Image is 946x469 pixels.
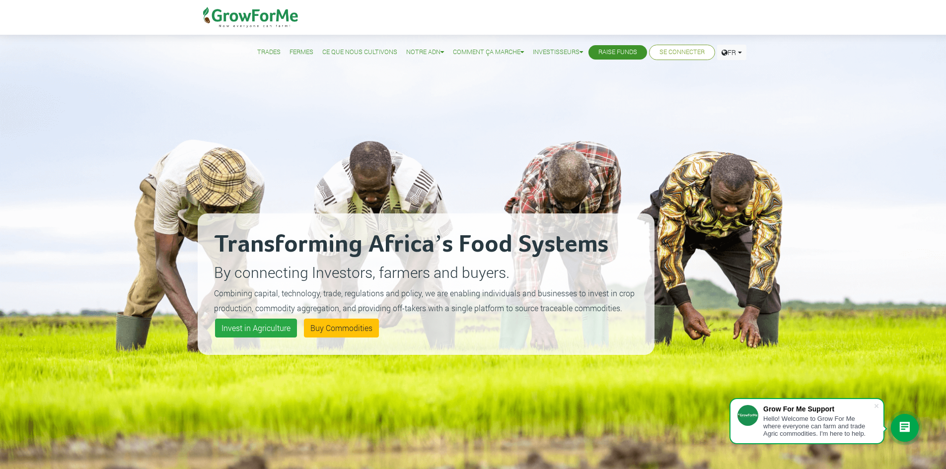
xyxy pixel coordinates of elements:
[533,47,583,58] a: Investisseurs
[215,319,297,337] a: Invest in Agriculture
[717,45,746,60] a: FR
[214,261,638,283] p: By connecting Investors, farmers and buyers.
[304,319,379,337] a: Buy Commodities
[257,47,281,58] a: Trades
[763,415,873,437] div: Hello! Welcome to Grow For Me where everyone can farm and trade Agric commodities. I'm here to help.
[763,405,873,413] div: Grow For Me Support
[453,47,524,58] a: Comment ça Marche
[214,288,635,313] small: Combining capital, technology, trade, regulations and policy, we are enabling individuals and bus...
[322,47,397,58] a: Ce que nous Cultivons
[290,47,313,58] a: Fermes
[406,47,444,58] a: Notre ADN
[598,47,637,58] a: Raise Funds
[659,47,705,58] a: Se Connecter
[214,230,638,260] h2: Transforming Africa’s Food Systems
